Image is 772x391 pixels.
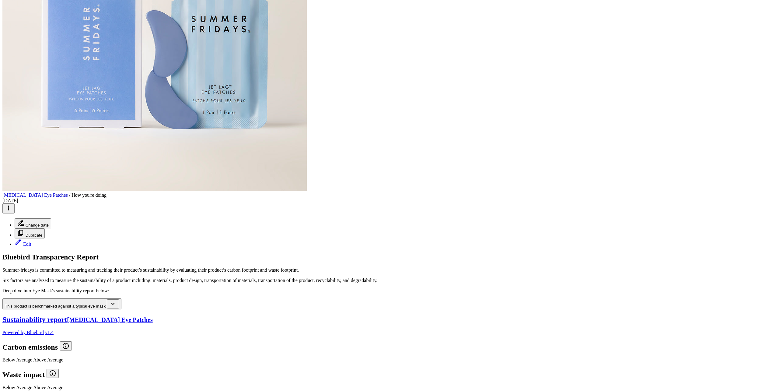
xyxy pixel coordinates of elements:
span: Above Average [33,385,63,390]
span: This product is benchmarked against a typical eye mask [5,304,107,308]
button: drive_file_rename_outline Change date [15,218,51,228]
span: more_vert [5,204,12,212]
span: Bluebird [27,330,44,335]
div: [DATE] [2,198,770,247]
button: info [60,341,72,350]
button: This product is benchmarked against a typical eye mask expand_more [2,298,121,309]
button: expand_more [107,299,119,308]
span: content_copy [17,229,24,237]
h1: Bluebird Transparency Report [2,253,770,261]
p: Six factors are analyzed to measure the sustainability of a product including: materials, product... [2,278,770,283]
p: Deep dive into Eye Mask's sustainability report below: [2,288,770,294]
small: [MEDICAL_DATA] Eye Patches [67,316,152,323]
span: Below Average [2,385,32,390]
a: Powered by Bluebird [2,330,44,335]
button: more_vert [2,203,15,213]
a: edit Edit [15,241,31,247]
span: Carbon emissions [2,343,58,351]
span: Waste impact [2,371,45,379]
span: How you're doing [72,192,107,198]
button: info [47,369,59,378]
span: Below Average [2,357,32,362]
span: drive_file_rename_outline [17,219,24,227]
a: v1.4 [45,330,54,335]
h1: Sustainability report [2,315,770,324]
a: Sustainability report[MEDICAL_DATA] Eye Patches [2,315,770,324]
a: [MEDICAL_DATA] Eye Patches [2,192,68,198]
p: Summer-fridays is committed to measuring and tracking their product’s sustainability by evaluatin... [2,267,770,273]
span: edit [15,238,22,246]
button: content_copy Duplicate [15,228,45,238]
span: Above Average [33,357,63,362]
span: / [69,192,70,198]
